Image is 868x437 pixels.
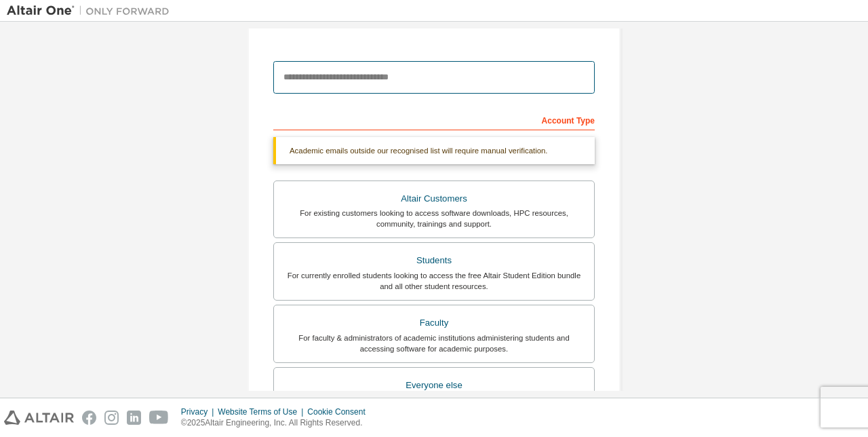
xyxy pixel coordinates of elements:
[282,270,586,292] div: For currently enrolled students looking to access the free Altair Student Edition bundle and all ...
[82,411,96,425] img: facebook.svg
[4,411,74,425] img: altair_logo.svg
[181,406,218,417] div: Privacy
[149,411,169,425] img: youtube.svg
[307,406,373,417] div: Cookie Consent
[282,251,586,270] div: Students
[218,406,307,417] div: Website Terms of Use
[181,417,374,429] p: © 2025 Altair Engineering, Inc. All Rights Reserved.
[273,137,595,164] div: Academic emails outside our recognised list will require manual verification.
[127,411,141,425] img: linkedin.svg
[273,109,595,130] div: Account Type
[282,332,586,354] div: For faculty & administrators of academic institutions administering students and accessing softwa...
[7,4,176,18] img: Altair One
[104,411,119,425] img: instagram.svg
[282,313,586,332] div: Faculty
[282,189,586,208] div: Altair Customers
[282,208,586,229] div: For existing customers looking to access software downloads, HPC resources, community, trainings ...
[282,376,586,395] div: Everyone else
